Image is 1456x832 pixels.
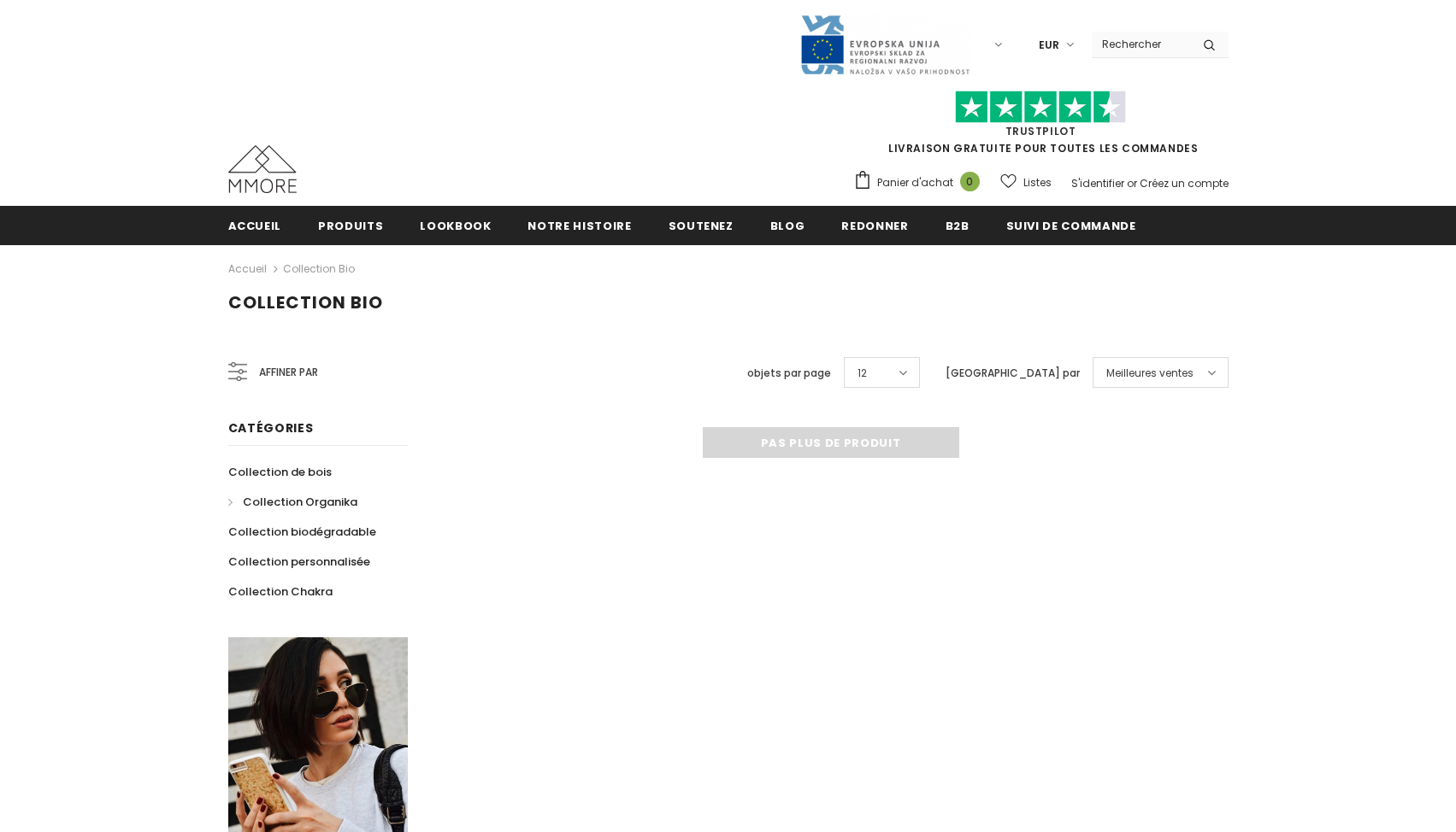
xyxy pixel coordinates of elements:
[228,145,297,193] img: Cas MMORE
[747,365,831,382] label: objets par page
[318,206,383,244] a: Produits
[228,457,332,487] a: Collection de bois
[1140,176,1229,190] a: Créez un compte
[318,218,383,234] span: Produits
[1106,365,1194,382] span: Meilleures ventes
[228,517,376,547] a: Collection biodégradable
[946,218,970,234] span: B2B
[853,170,988,196] a: Panier d'achat 0
[1006,218,1136,234] span: Suivi de commande
[877,174,953,191] span: Panier d'achat
[228,259,267,279] a: Accueil
[1039,37,1059,54] span: EUR
[946,365,1080,382] label: [GEOGRAPHIC_DATA] par
[955,91,1126,124] img: Faites confiance aux étoiles pilotes
[283,261,355,276] a: Collection Bio
[1005,124,1076,138] a: TrustPilot
[1023,174,1052,191] span: Listes
[841,218,908,234] span: Redonner
[1092,32,1190,56] input: Search Site
[1127,176,1137,190] span: or
[259,363,318,382] span: Affiner par
[228,487,357,517] a: Collection Organika
[960,172,980,191] span: 0
[669,206,734,244] a: soutenez
[1071,176,1124,190] a: S'identifier
[228,290,383,314] span: Collection Bio
[228,577,333,606] a: Collection Chakra
[420,206,491,244] a: Lookbook
[799,37,970,51] a: Javni Razpis
[853,98,1229,155] span: LIVRAISON GRATUITE POUR TOUTES LES COMMANDES
[841,206,908,244] a: Redonner
[228,206,282,244] a: Accueil
[770,206,805,244] a: Blog
[420,218,491,234] span: Lookbook
[228,583,333,600] span: Collection Chakra
[228,218,282,234] span: Accueil
[228,554,370,570] span: Collection personnalisée
[1000,167,1052,197] a: Listes
[228,524,376,540] span: Collection biodégradable
[228,419,314,437] span: Catégories
[946,206,970,244] a: B2B
[669,218,734,234] span: soutenez
[799,14,970,76] img: Javni Razpis
[228,547,370,577] a: Collection personnalisée
[858,365,867,382] span: 12
[770,218,805,234] span: Blog
[228,464,332,480] span: Collection de bois
[528,218,631,234] span: Notre histoire
[528,206,631,244] a: Notre histoire
[1006,206,1136,244] a: Suivi de commande
[243,494,357,510] span: Collection Organika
